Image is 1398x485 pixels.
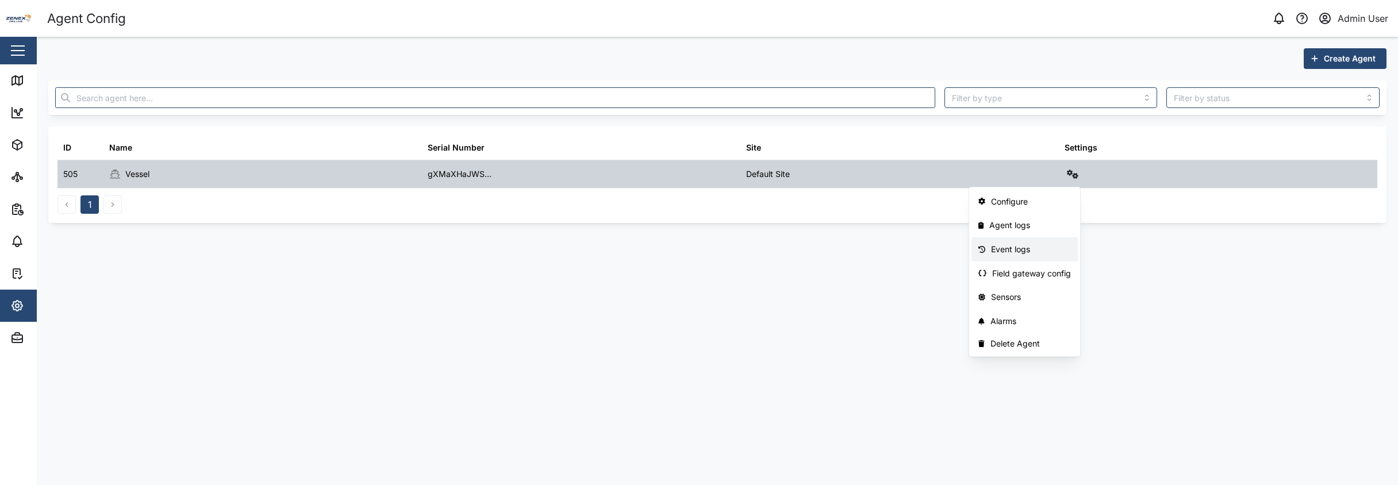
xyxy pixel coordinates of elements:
div: Sensors [991,291,1071,303]
div: Alarms [30,235,66,248]
button: 1 [80,195,99,214]
button: Admin User [1317,10,1389,26]
div: Site [746,141,761,154]
img: Main Logo [6,6,31,31]
div: Event logs [991,243,1071,256]
div: Reports [30,203,69,215]
div: Dashboard [30,106,82,119]
input: Filter by status [1166,87,1380,108]
div: Map [30,74,56,87]
div: Assets [30,138,66,151]
div: Serial Number [428,141,485,154]
div: Settings [30,299,71,312]
div: Default Site [746,168,790,180]
div: Configure [991,195,1071,208]
div: Name [109,141,132,154]
button: Create Agent [1304,48,1387,69]
div: Settings [1065,141,1097,154]
div: Field gateway config [992,267,1071,280]
span: Create Agent [1324,49,1376,68]
div: Tasks [30,267,62,280]
div: Delete Agent [990,339,1071,348]
input: Search agent here... [55,87,935,108]
div: Sites [30,171,57,183]
div: Admin [30,332,64,344]
input: Filter by type [944,87,1158,108]
div: Agent Config [47,9,126,29]
div: Admin User [1338,11,1388,26]
div: ID [63,141,71,154]
div: Alarms [990,315,1071,328]
div: Agent logs [989,219,1071,232]
div: gXMaXHaJWS... [428,168,491,180]
div: Vessel [125,168,149,180]
div: 505 [63,168,78,180]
